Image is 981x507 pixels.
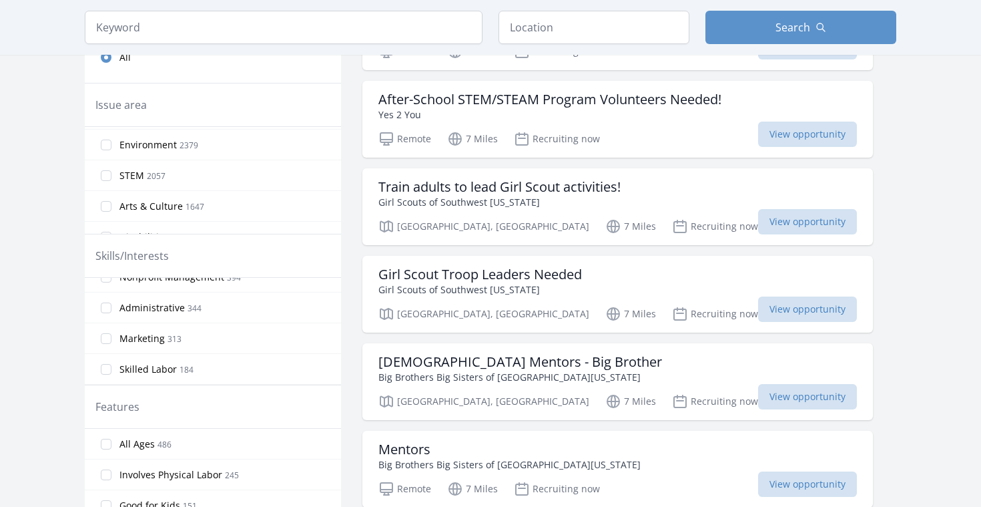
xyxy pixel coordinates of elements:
[188,303,202,314] span: 344
[605,306,656,322] p: 7 Miles
[119,200,183,213] span: Arts & Culture
[672,393,758,409] p: Recruiting now
[157,439,172,450] span: 486
[172,232,190,243] span: 1508
[85,11,482,44] input: Keyword
[362,256,873,333] a: Girl Scout Troop Leaders Needed Girl Scouts of Southwest [US_STATE] [GEOGRAPHIC_DATA], [GEOGRAPHI...
[775,19,810,35] span: Search
[605,393,656,409] p: 7 Miles
[378,108,721,122] p: Yes 2 You
[119,138,177,152] span: Environment
[758,209,857,234] span: View opportunity
[101,232,111,242] input: Disabilities 1508
[101,470,111,480] input: Involves Physical Labor 245
[119,438,155,451] span: All Ages
[378,283,582,297] p: Girl Scouts of Southwest [US_STATE]
[101,333,111,344] input: Marketing 313
[101,364,111,375] input: Skilled Labor 184
[378,306,589,322] p: [GEOGRAPHIC_DATA], [GEOGRAPHIC_DATA]
[672,218,758,234] p: Recruiting now
[101,170,111,181] input: STEM 2057
[672,306,758,322] p: Recruiting now
[180,140,198,151] span: 2379
[95,97,147,113] legend: Issue area
[514,481,600,497] p: Recruiting now
[85,45,341,69] a: All
[378,393,589,409] p: [GEOGRAPHIC_DATA], [GEOGRAPHIC_DATA]
[378,218,589,234] p: [GEOGRAPHIC_DATA], [GEOGRAPHIC_DATA]
[119,332,165,345] span: Marketing
[514,131,600,147] p: Recruiting now
[499,11,689,44] input: Location
[101,439,111,450] input: All Ages 486
[378,370,662,384] p: Big Brothers Big Sisters of [GEOGRAPHIC_DATA][US_STATE]
[119,363,177,376] span: Skilled Labor
[119,301,185,315] span: Administrative
[101,303,111,313] input: Administrative 344
[758,122,857,147] span: View opportunity
[95,399,139,415] legend: Features
[362,168,873,245] a: Train adults to lead Girl Scout activities! Girl Scouts of Southwest [US_STATE] [GEOGRAPHIC_DATA]...
[378,442,641,458] h3: Mentors
[758,384,857,409] span: View opportunity
[101,201,111,212] input: Arts & Culture 1647
[119,51,131,64] span: All
[705,11,896,44] button: Search
[378,267,582,283] h3: Girl Scout Troop Leaders Needed
[378,179,621,195] h3: Train adults to lead Girl Scout activities!
[378,458,641,472] p: Big Brothers Big Sisters of [GEOGRAPHIC_DATA][US_STATE]
[378,131,431,147] p: Remote
[227,272,241,283] span: 394
[168,333,182,345] span: 313
[362,81,873,158] a: After-School STEM/STEAM Program Volunteers Needed! Yes 2 You Remote 7 Miles Recruiting now View o...
[378,481,431,497] p: Remote
[758,472,857,497] span: View opportunity
[362,343,873,420] a: [DEMOGRAPHIC_DATA] Mentors - Big Brother Big Brothers Big Sisters of [GEOGRAPHIC_DATA][US_STATE] ...
[101,140,111,150] input: Environment 2379
[378,92,721,108] h3: After-School STEM/STEAM Program Volunteers Needed!
[186,201,204,212] span: 1647
[180,364,194,375] span: 184
[225,470,239,481] span: 245
[119,230,169,244] span: Disabilities
[605,218,656,234] p: 7 Miles
[378,195,621,209] p: Girl Scouts of Southwest [US_STATE]
[447,131,498,147] p: 7 Miles
[447,481,498,497] p: 7 Miles
[95,248,169,264] legend: Skills/Interests
[758,297,857,322] span: View opportunity
[119,169,144,182] span: STEM
[147,170,166,182] span: 2057
[378,354,662,370] h3: [DEMOGRAPHIC_DATA] Mentors - Big Brother
[119,468,222,482] span: Involves Physical Labor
